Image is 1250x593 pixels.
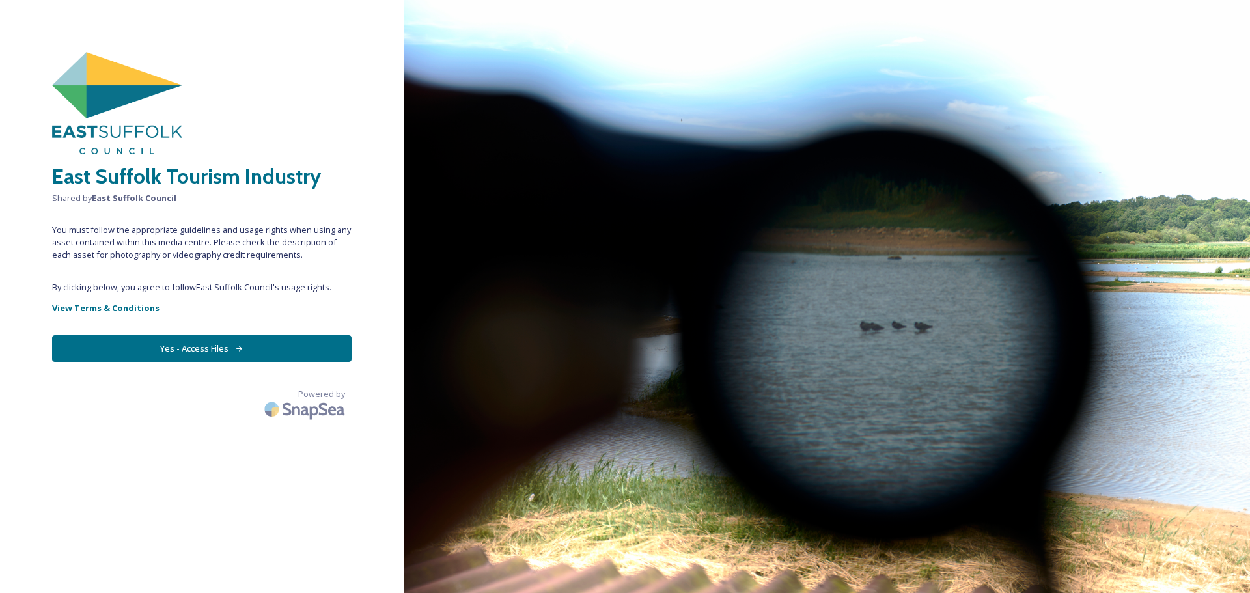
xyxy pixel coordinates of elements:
[260,394,352,424] img: SnapSea Logo
[52,281,352,294] span: By clicking below, you agree to follow East Suffolk Council 's usage rights.
[52,302,160,314] strong: View Terms & Conditions
[52,161,352,192] h2: East Suffolk Tourism Industry
[52,52,182,154] img: East%20Suffolk%20Council.png
[52,300,352,316] a: View Terms & Conditions
[52,192,352,204] span: Shared by
[52,224,352,262] span: You must follow the appropriate guidelines and usage rights when using any asset contained within...
[298,388,345,400] span: Powered by
[92,192,176,204] strong: East Suffolk Council
[52,335,352,362] button: Yes - Access Files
